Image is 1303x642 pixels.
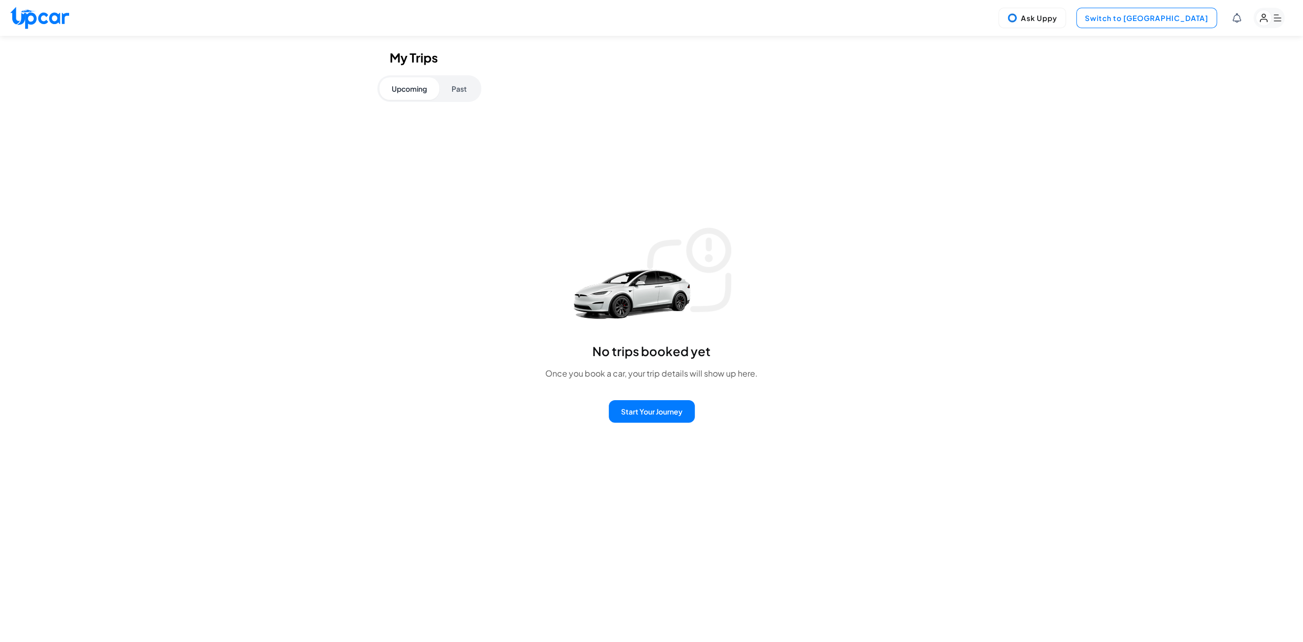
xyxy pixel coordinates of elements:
[545,367,758,380] p: Once you book a car, your trip details will show up here.
[998,8,1066,28] button: Ask Uppy
[1232,13,1241,23] div: View Notifications
[567,223,736,330] img: booking
[10,7,69,29] img: Upcar Logo
[390,50,914,65] h1: My Trips
[379,77,439,100] button: Upcoming
[1076,8,1217,28] button: Switch to [GEOGRAPHIC_DATA]
[545,343,758,359] h1: No trips booked yet
[439,77,479,100] button: Past
[609,400,695,423] button: Start Your Journey
[1007,13,1017,23] img: Uppy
